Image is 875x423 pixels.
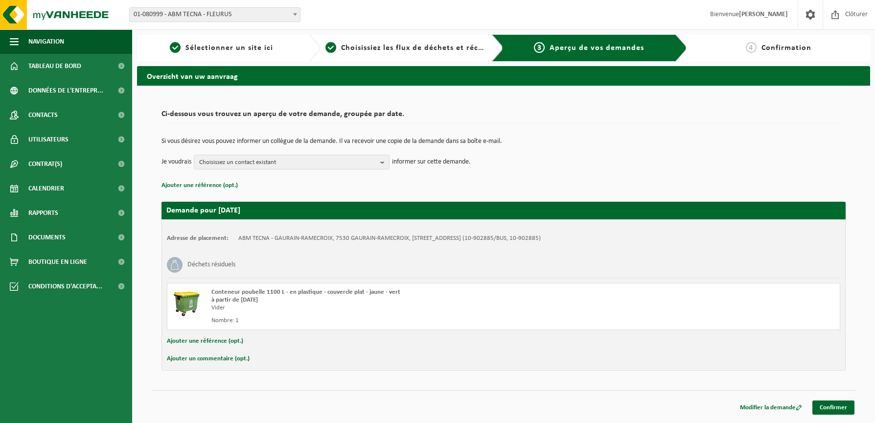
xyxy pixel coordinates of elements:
a: Confirmer [812,400,854,415]
span: Contrat(s) [28,152,62,176]
strong: Demande pour [DATE] [166,207,240,214]
td: ABM TECNA - GAURAIN-RAMECROIX, 7530 GAURAIN-RAMECROIX, [STREET_ADDRESS] (10-902885/BUS, 10-902885) [238,235,541,242]
span: 4 [746,42,757,53]
a: 2Choisissiez les flux de déchets et récipients [325,42,484,54]
span: Choisissiez les flux de déchets et récipients [341,44,504,52]
button: Ajouter une référence (opt.) [167,335,243,348]
span: Données de l'entrepr... [28,78,103,103]
span: Conteneur poubelle 1100 L - en plastique - couvercle plat - jaune - vert [211,289,400,295]
span: 1 [170,42,181,53]
button: Ajouter une référence (opt.) [161,179,238,192]
span: 01-080999 - ABM TECNA - FLEURUS [129,7,300,22]
span: Aperçu de vos demandes [550,44,644,52]
div: Vider [211,304,543,312]
h3: Déchets résiduels [187,257,235,273]
span: Conditions d'accepta... [28,274,102,299]
img: WB-1100-HPE-GN-50.png [172,288,202,318]
span: 01-080999 - ABM TECNA - FLEURUS [130,8,300,22]
span: Choisissez un contact existant [199,155,376,170]
span: Sélectionner un site ici [185,44,273,52]
p: Je voudrais [161,155,191,169]
strong: Adresse de placement: [167,235,229,241]
a: 1Sélectionner un site ici [142,42,301,54]
p: informer sur cette demande. [392,155,471,169]
span: Tableau de bord [28,54,81,78]
span: 2 [325,42,336,53]
a: Modifier la demande [733,400,809,415]
span: Confirmation [761,44,811,52]
span: Utilisateurs [28,127,69,152]
span: Boutique en ligne [28,250,87,274]
button: Choisissez un contact existant [194,155,390,169]
span: Contacts [28,103,58,127]
strong: à partir de [DATE] [211,297,258,303]
span: 3 [534,42,545,53]
h2: Overzicht van uw aanvraag [137,66,870,85]
p: Si vous désirez vous pouvez informer un collègue de la demande. Il va recevoir une copie de la de... [161,138,846,145]
strong: [PERSON_NAME] [739,11,788,18]
h2: Ci-dessous vous trouvez un aperçu de votre demande, groupée par date. [161,110,846,123]
button: Ajouter un commentaire (opt.) [167,352,250,365]
div: Nombre: 1 [211,317,543,325]
span: Navigation [28,29,64,54]
span: Calendrier [28,176,64,201]
span: Documents [28,225,66,250]
span: Rapports [28,201,58,225]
